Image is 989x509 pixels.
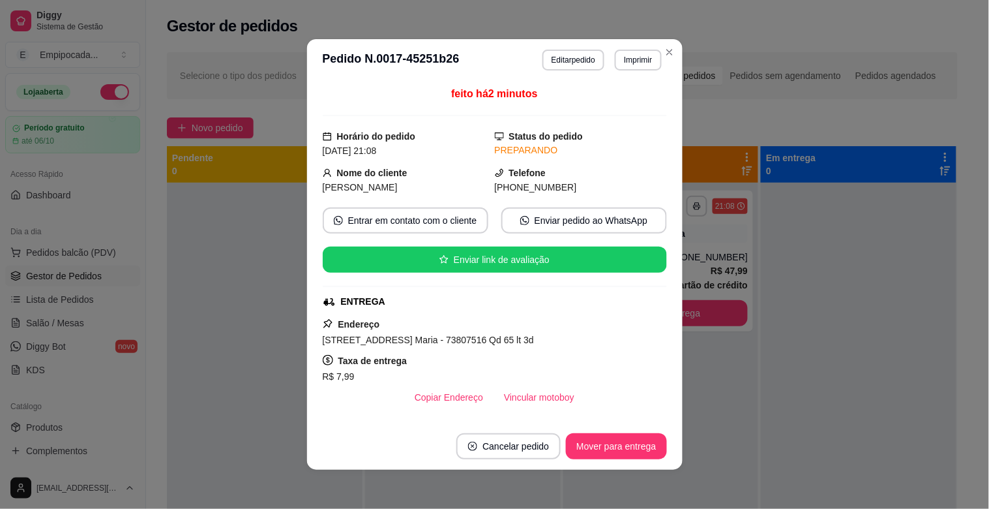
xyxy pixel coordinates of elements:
[495,132,504,141] span: desktop
[495,182,577,193] span: [PHONE_NUMBER]
[509,131,583,142] strong: Status do pedido
[439,255,449,264] span: star
[615,50,661,70] button: Imprimir
[323,371,355,382] span: R$ 7,99
[323,132,332,141] span: calendar
[501,208,667,234] button: whats-appEnviar pedido ao WhatsApp
[451,88,537,99] span: feito há 2 minutos
[323,318,333,329] span: pushpin
[566,433,666,459] button: Mover para entrega
[520,216,529,225] span: whats-app
[494,384,585,410] button: Vincular motoboy
[404,384,494,410] button: Copiar Endereço
[337,168,407,178] strong: Nome do cliente
[542,50,604,70] button: Editarpedido
[509,168,546,178] strong: Telefone
[323,247,667,273] button: starEnviar link de avaliação
[341,295,385,309] div: ENTREGA
[337,131,416,142] strong: Horário do pedido
[323,146,377,156] span: [DATE] 21:08
[338,356,407,366] strong: Taxa de entrega
[659,42,680,63] button: Close
[334,216,343,225] span: whats-app
[338,319,380,330] strong: Endereço
[323,208,488,234] button: whats-appEntrar em contato com o cliente
[323,50,460,70] h3: Pedido N. 0017-45251b26
[323,335,534,345] span: [STREET_ADDRESS] Maria - 73807516 Qd 65 lt 3d
[323,168,332,177] span: user
[323,182,398,193] span: [PERSON_NAME]
[323,355,333,365] span: dollar
[495,144,667,157] div: PREPARANDO
[495,168,504,177] span: phone
[456,433,561,459] button: close-circleCancelar pedido
[468,442,477,451] span: close-circle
